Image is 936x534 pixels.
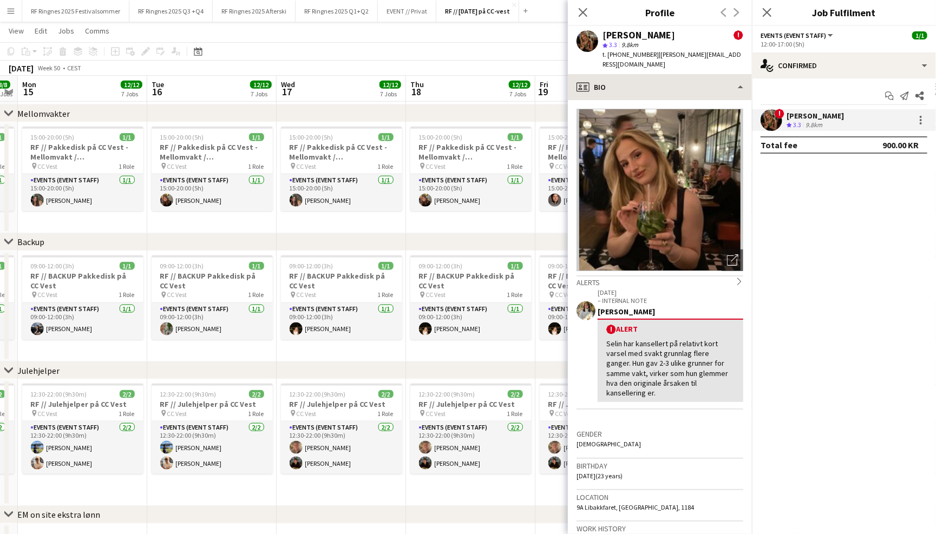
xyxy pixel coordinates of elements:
[22,1,129,22] button: RF Ringnes 2025 Festivalsommer
[22,80,36,89] span: Mon
[577,492,743,502] h3: Location
[21,85,36,98] span: 15
[419,133,463,141] span: 15:00-20:00 (5h)
[426,162,446,170] span: CC Vest
[281,80,295,89] span: Wed
[761,140,797,150] div: Total fee
[379,81,401,89] span: 12/12
[281,127,402,211] app-job-card: 15:00-20:00 (5h)1/1RF // Pakkedisk på CC Vest - Mellomvakt / [GEOGRAPHIC_DATA] CC Vest1 RoleEvent...
[160,390,217,398] span: 12:30-22:00 (9h30m)
[722,249,743,271] div: Open photos pop-in
[248,291,264,299] span: 1 Role
[775,109,784,118] span: !
[297,162,317,170] span: CC Vest
[606,324,735,334] div: Alert
[281,255,402,340] app-job-card: 09:00-12:00 (3h)1/1RF // BACKUP Pakkedisk på CC Vest CC Vest1 RoleEvents (Event Staff)1/109:00-12...
[38,291,58,299] span: CC Vest
[31,262,75,270] span: 09:00-12:00 (3h)
[281,271,402,291] h3: RF // BACKUP Pakkedisk på CC Vest
[119,410,135,418] span: 1 Role
[793,121,801,129] span: 3.3
[540,127,661,211] app-job-card: 15:00-20:00 (5h)1/1RF // Pakkedisk på CC Vest - Mellomvakt / [GEOGRAPHIC_DATA] CC Vest1 RoleEvent...
[761,40,927,48] div: 12:00-17:00 (5h)
[121,81,142,89] span: 12/12
[555,410,575,418] span: CC Vest
[152,127,273,211] div: 15:00-20:00 (5h)1/1RF // Pakkedisk på CC Vest - Mellomvakt / [GEOGRAPHIC_DATA] CC Vest1 RoleEvent...
[378,162,394,170] span: 1 Role
[540,399,661,409] h3: RF // Julehjelper på CC Vest
[22,421,143,474] app-card-role: Events (Event Staff)2/212:30-22:00 (9h30m)[PERSON_NAME][PERSON_NAME]
[568,5,752,19] h3: Profile
[603,50,741,68] span: | [PERSON_NAME][EMAIL_ADDRESS][DOMAIN_NAME]
[577,440,641,448] span: [DEMOGRAPHIC_DATA]
[9,63,34,74] div: [DATE]
[120,390,135,398] span: 2/2
[249,390,264,398] span: 2/2
[378,133,394,141] span: 1/1
[577,275,743,287] div: Alerts
[410,142,532,162] h3: RF // Pakkedisk på CC Vest - Mellomvakt / [GEOGRAPHIC_DATA]
[54,24,78,38] a: Jobs
[378,410,394,418] span: 1 Role
[577,503,694,511] span: 9A Libakkfaret, [GEOGRAPHIC_DATA], 1184
[606,325,616,334] span: !
[22,255,143,340] app-job-card: 09:00-12:00 (3h)1/1RF // BACKUP Pakkedisk på CC Vest CC Vest1 RoleEvents (Event Staff)1/109:00-12...
[290,390,346,398] span: 12:30-22:00 (9h30m)
[603,50,659,58] span: t. [PHONE_NUMBER]
[152,271,273,291] h3: RF // BACKUP Pakkedisk på CC Vest
[540,384,661,474] app-job-card: 12:30-22:00 (9h30m)2/2RF // Julehjelper på CC Vest CC Vest1 RoleEvents (Event Staff)2/212:30-22:0...
[436,1,519,22] button: RF // [DATE] på CC-vest
[17,236,44,247] div: Backup
[912,31,927,39] span: 1/1
[290,133,333,141] span: 15:00-20:00 (5h)
[58,26,74,36] span: Jobs
[507,162,523,170] span: 1 Role
[160,262,204,270] span: 09:00-12:00 (3h)
[419,262,463,270] span: 09:00-12:00 (3h)
[378,262,394,270] span: 1/1
[787,111,844,121] div: [PERSON_NAME]
[540,80,548,89] span: Fri
[281,384,402,474] app-job-card: 12:30-22:00 (9h30m)2/2RF // Julehjelper på CC Vest CC Vest1 RoleEvents (Event Staff)2/212:30-22:0...
[22,384,143,474] app-job-card: 12:30-22:00 (9h30m)2/2RF // Julehjelper på CC Vest CC Vest1 RoleEvents (Event Staff)2/212:30-22:0...
[152,399,273,409] h3: RF // Julehjelper på CC Vest
[281,303,402,340] app-card-role: Events (Event Staff)1/109:00-12:00 (3h)[PERSON_NAME]
[410,421,532,474] app-card-role: Events (Event Staff)2/212:30-22:00 (9h30m)[PERSON_NAME][PERSON_NAME]
[598,307,743,317] div: [PERSON_NAME]
[568,74,752,100] div: Bio
[410,303,532,340] app-card-role: Events (Event Staff)1/109:00-12:00 (3h)[PERSON_NAME]
[410,255,532,340] app-job-card: 09:00-12:00 (3h)1/1RF // BACKUP Pakkedisk på CC Vest CC Vest1 RoleEvents (Event Staff)1/109:00-12...
[577,429,743,439] h3: Gender
[509,81,531,89] span: 12/12
[281,421,402,474] app-card-role: Events (Event Staff)2/212:30-22:00 (9h30m)[PERSON_NAME][PERSON_NAME]
[598,296,743,305] p: – INTERNAL NOTE
[296,1,378,22] button: RF Ringnes 2025 Q1+Q2
[152,174,273,211] app-card-role: Events (Event Staff)1/115:00-20:00 (5h)[PERSON_NAME]
[380,90,401,98] div: 7 Jobs
[249,262,264,270] span: 1/1
[509,90,530,98] div: 7 Jobs
[419,390,475,398] span: 12:30-22:00 (9h30m)
[22,271,143,291] h3: RF // BACKUP Pakkedisk på CC Vest
[281,174,402,211] app-card-role: Events (Event Staff)1/115:00-20:00 (5h)[PERSON_NAME]
[152,303,273,340] app-card-role: Events (Event Staff)1/109:00-12:00 (3h)[PERSON_NAME]
[882,140,919,150] div: 900.00 KR
[410,80,424,89] span: Thu
[22,303,143,340] app-card-role: Events (Event Staff)1/109:00-12:00 (3h)[PERSON_NAME]
[507,291,523,299] span: 1 Role
[22,174,143,211] app-card-role: Events (Event Staff)1/115:00-20:00 (5h)[PERSON_NAME]
[410,271,532,291] h3: RF // BACKUP Pakkedisk på CC Vest
[120,133,135,141] span: 1/1
[119,162,135,170] span: 1 Role
[606,339,735,398] div: Selin har kansellert på relativt kort varsel med svakt grunnlag flere ganger. Hun gav 2-3 ulike g...
[540,174,661,211] app-card-role: Events (Event Staff)1/115:00-20:00 (5h)[PERSON_NAME]
[752,5,936,19] h3: Job Fulfilment
[22,399,143,409] h3: RF // Julehjelper på CC Vest
[167,291,187,299] span: CC Vest
[279,85,295,98] span: 17
[248,162,264,170] span: 1 Role
[152,255,273,340] app-job-card: 09:00-12:00 (3h)1/1RF // BACKUP Pakkedisk på CC Vest CC Vest1 RoleEvents (Event Staff)1/109:00-12...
